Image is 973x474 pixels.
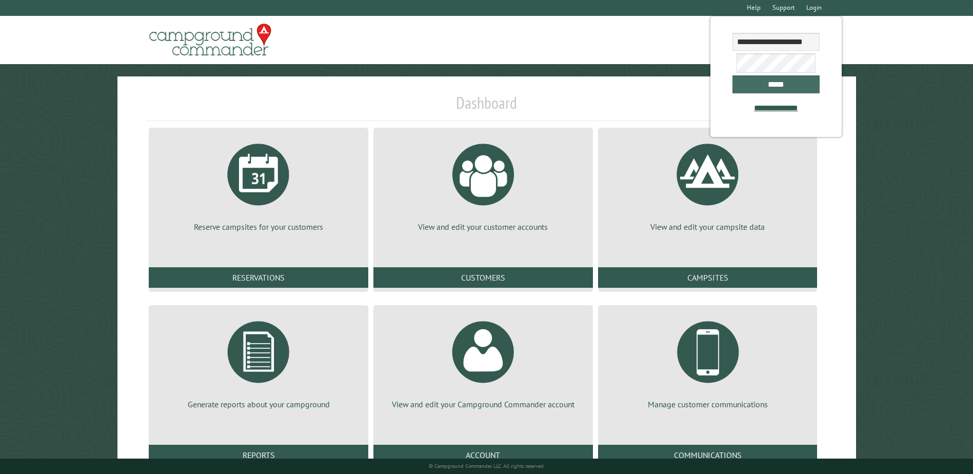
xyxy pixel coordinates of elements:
[610,136,805,232] a: View and edit your campsite data
[146,93,826,121] h1: Dashboard
[610,221,805,232] p: View and edit your campsite data
[373,445,593,465] a: Account
[161,136,356,232] a: Reserve campsites for your customers
[386,313,581,410] a: View and edit your Campground Commander account
[146,20,274,60] img: Campground Commander
[598,267,818,288] a: Campsites
[149,267,368,288] a: Reservations
[161,313,356,410] a: Generate reports about your campground
[610,313,805,410] a: Manage customer communications
[386,136,581,232] a: View and edit your customer accounts
[429,463,545,469] small: © Campground Commander LLC. All rights reserved.
[386,399,581,410] p: View and edit your Campground Commander account
[610,399,805,410] p: Manage customer communications
[149,445,368,465] a: Reports
[161,221,356,232] p: Reserve campsites for your customers
[598,445,818,465] a: Communications
[373,267,593,288] a: Customers
[386,221,581,232] p: View and edit your customer accounts
[161,399,356,410] p: Generate reports about your campground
